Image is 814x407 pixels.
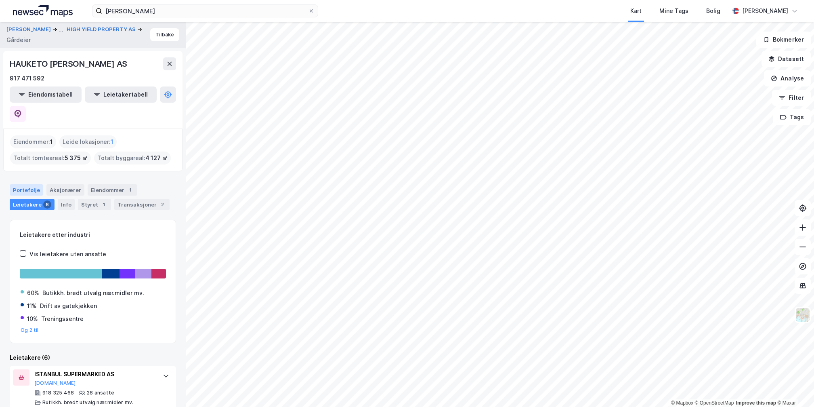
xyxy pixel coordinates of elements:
[100,200,108,209] div: 1
[85,86,157,103] button: Leietakertabell
[87,390,114,396] div: 28 ansatte
[764,70,811,86] button: Analyse
[6,25,52,34] button: [PERSON_NAME]
[126,186,134,194] div: 1
[34,380,76,386] button: [DOMAIN_NAME]
[50,137,53,147] span: 1
[27,301,37,311] div: 11%
[58,199,75,210] div: Info
[111,137,113,147] span: 1
[59,25,63,34] div: ...
[34,369,155,379] div: ISTANBUL SUPERMARKED AS
[42,390,74,396] div: 918 325 468
[94,152,171,164] div: Totalt byggareal :
[102,5,308,17] input: Søk på adresse, matrikkel, gårdeiere, leietakere eller personer
[742,6,788,16] div: [PERSON_NAME]
[27,288,39,298] div: 60%
[774,368,814,407] iframe: Chat Widget
[10,135,56,148] div: Eiendommer :
[10,152,91,164] div: Totalt tomteareal :
[78,199,111,210] div: Styret
[773,109,811,125] button: Tags
[150,28,179,41] button: Tilbake
[145,153,168,163] span: 4 127 ㎡
[41,314,84,324] div: Treningssentre
[736,400,776,406] a: Improve this map
[762,51,811,67] button: Datasett
[6,35,31,45] div: Gårdeier
[772,90,811,106] button: Filter
[10,57,129,70] div: HAUKETO [PERSON_NAME] AS
[10,184,43,196] div: Portefølje
[42,399,133,406] div: Butikkh. bredt utvalg nær.midler mv.
[13,5,73,17] img: logo.a4113a55bc3d86da70a041830d287a7e.svg
[27,314,38,324] div: 10%
[114,199,170,210] div: Transaksjoner
[795,307,810,323] img: Z
[29,249,106,259] div: Vis leietakere uten ansatte
[65,153,88,163] span: 5 375 ㎡
[42,288,144,298] div: Butikkh. bredt utvalg nær.midler mv.
[10,74,44,83] div: 917 471 592
[630,6,642,16] div: Kart
[21,327,39,333] button: Og 2 til
[695,400,734,406] a: OpenStreetMap
[43,200,51,209] div: 6
[88,184,137,196] div: Eiendommer
[706,6,720,16] div: Bolig
[67,25,137,34] button: HIGH YIELD PROPERTY AS
[756,32,811,48] button: Bokmerker
[40,301,97,311] div: Drift av gatekjøkken
[10,86,82,103] button: Eiendomstabell
[10,353,176,363] div: Leietakere (6)
[20,230,166,240] div: Leietakere etter industri
[46,184,84,196] div: Aksjonærer
[158,200,166,209] div: 2
[10,199,55,210] div: Leietakere
[774,368,814,407] div: Kontrollprogram for chat
[659,6,688,16] div: Mine Tags
[671,400,693,406] a: Mapbox
[59,135,117,148] div: Leide lokasjoner :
